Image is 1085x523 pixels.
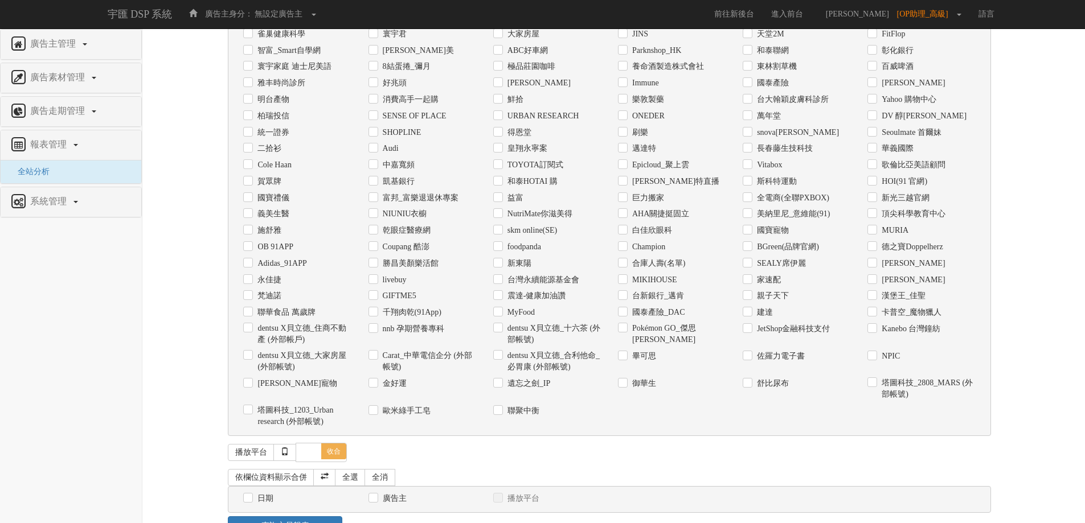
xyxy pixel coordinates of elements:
label: JetShop金融科技支付 [754,323,830,335]
label: 得恩堂 [505,127,531,138]
label: 頂尖科學教育中心 [879,208,945,220]
label: Yahoo 購物中心 [879,94,936,105]
label: 合庫人壽(名單) [629,258,685,269]
label: livebuy [380,274,407,286]
label: Coupang 酷澎 [380,241,429,253]
label: 家速配 [754,274,781,286]
label: 建達 [754,307,773,318]
label: 乾眼症醫療網 [380,225,431,236]
label: 皇翔永寧案 [505,143,547,154]
label: snova[PERSON_NAME] [754,127,839,138]
label: JINS [629,28,648,40]
label: [PERSON_NAME]寵物 [255,378,337,389]
label: 塔圖科技_1203_Urban research (外部帳號) [255,405,351,427]
label: 親子天下 [754,290,789,302]
label: 8結蛋捲_彌月 [380,61,431,72]
label: dentsu X貝立德_十六茶 (外部帳號) [505,323,601,345]
a: 廣告走期管理 [9,102,133,121]
label: 震達-健康加油讚 [505,290,566,302]
label: GIFTME5 [380,290,416,302]
a: 廣告素材管理 [9,69,133,87]
label: 國泰產險_DAC [629,307,685,318]
label: AHA關捷挺固立 [629,208,689,220]
label: Epicloud_聚上雲 [629,159,689,171]
label: DV 醇[PERSON_NAME] [879,110,967,122]
label: 聯華食品 萬歲牌 [255,307,316,318]
label: 塔圖科技_2808_MARS (外部帳號) [879,377,975,400]
label: 雅丰時尚診所 [255,77,305,89]
label: 御華生 [629,378,656,389]
label: TOYOTA訂閱式 [505,159,563,171]
label: SENSE ОF PLACE [380,110,447,122]
label: Vitabox [754,159,782,171]
label: 大家房屋 [505,28,539,40]
label: 樂敦製藥 [629,94,664,105]
label: 義美生醫 [255,208,289,220]
label: 台灣永續能源基金會 [505,274,579,286]
label: 賀眾牌 [255,176,281,187]
label: OB 91APP [255,241,293,253]
label: ONEDER [629,110,665,122]
label: MIKIHOUSE [629,274,677,286]
label: [PERSON_NAME] [879,258,945,269]
label: 台新銀行_邁肯 [629,290,684,302]
label: MyFood [505,307,535,318]
label: 邁達特 [629,143,656,154]
label: 德之寶Doppelherz [879,241,943,253]
label: 聯聚中衡 [505,405,539,417]
span: 廣告走期管理 [27,106,91,116]
label: 白佳欣眼科 [629,225,672,236]
label: Pokémon GO_傑思[PERSON_NAME] [629,323,726,345]
label: [PERSON_NAME] [879,274,945,286]
label: 鮮拾 [505,94,523,105]
label: 施舒雅 [255,225,281,236]
label: SEALY席伊麗 [754,258,806,269]
label: 斯科特運動 [754,176,797,187]
label: 卡普空_魔物獵人 [879,307,941,318]
label: 極品莊園咖啡 [505,61,555,72]
label: 寰宇君 [380,28,407,40]
label: 好兆頭 [380,77,407,89]
label: Immune [629,77,659,89]
label: 巨力搬家 [629,192,664,204]
span: 全站分析 [9,167,50,176]
label: 新東陽 [505,258,531,269]
label: 凱基銀行 [380,176,415,187]
label: 美納里尼_意維能(91) [754,208,830,220]
label: NutriMate你滋美得 [505,208,572,220]
label: 東林割草機 [754,61,797,72]
label: [PERSON_NAME] [879,77,945,89]
label: 全電商(全聯PXBOX) [754,192,829,204]
span: [PERSON_NAME] [820,10,895,18]
label: 和泰聯網 [754,45,789,56]
label: 千翔肉乾(91App) [380,307,441,318]
label: dentsu X貝立德_住商不動產 (外部帳戶) [255,323,351,345]
label: 播放平台 [505,493,539,504]
label: ABC好車網 [505,45,548,56]
a: 全選 [335,469,366,486]
label: 舒比尿布 [754,378,789,389]
label: 遺忘之劍_IP [505,378,550,389]
label: 日期 [255,493,273,504]
span: 廣告主管理 [27,39,81,48]
label: Cole Haan [255,159,291,171]
label: Seoulmate 首爾妹 [879,127,941,138]
label: 台大翰穎皮膚科診所 [754,94,829,105]
label: 畢可思 [629,351,656,362]
label: FitFlop [879,28,905,40]
span: 收合 [321,443,346,459]
label: 勝昌美顏樂活館 [380,258,439,269]
a: 報表管理 [9,136,133,154]
label: [PERSON_NAME]美 [380,45,454,56]
label: Parknshop_HK [629,45,681,56]
span: 廣告素材管理 [27,72,91,82]
label: SHOPLINE [380,127,421,138]
label: 刷樂 [629,127,648,138]
span: [OP助理_高級] [897,10,954,18]
label: [PERSON_NAME]特直播 [629,176,719,187]
label: 新光三越官網 [879,192,930,204]
span: 廣告主身分： [205,10,253,18]
label: 明台產物 [255,94,289,105]
label: 消費高手一起購 [380,94,439,105]
label: 智富_Smart自學網 [255,45,320,56]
